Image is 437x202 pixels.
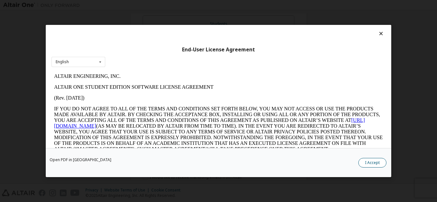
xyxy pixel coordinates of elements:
p: ALTAIR ENGINEERING, INC. [3,3,331,8]
a: [URL][DOMAIN_NAME] [3,47,314,58]
a: Open PDF in [GEOGRAPHIC_DATA] [50,158,111,162]
p: ALTAIR ONE STUDENT EDITION SOFTWARE LICENSE AGREEMENT [3,13,331,19]
p: IF YOU DO NOT AGREE TO ALL OF THE TERMS AND CONDITIONS SET FORTH BELOW, YOU MAY NOT ACCESS OR USE... [3,35,331,81]
div: End-User License Agreement [52,47,385,53]
div: English [56,60,69,64]
p: This Altair One Student Edition Software License Agreement (“Agreement”) is between Altair Engine... [3,86,331,109]
button: I Accept [358,158,386,168]
p: (Rev. [DATE]) [3,24,331,30]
